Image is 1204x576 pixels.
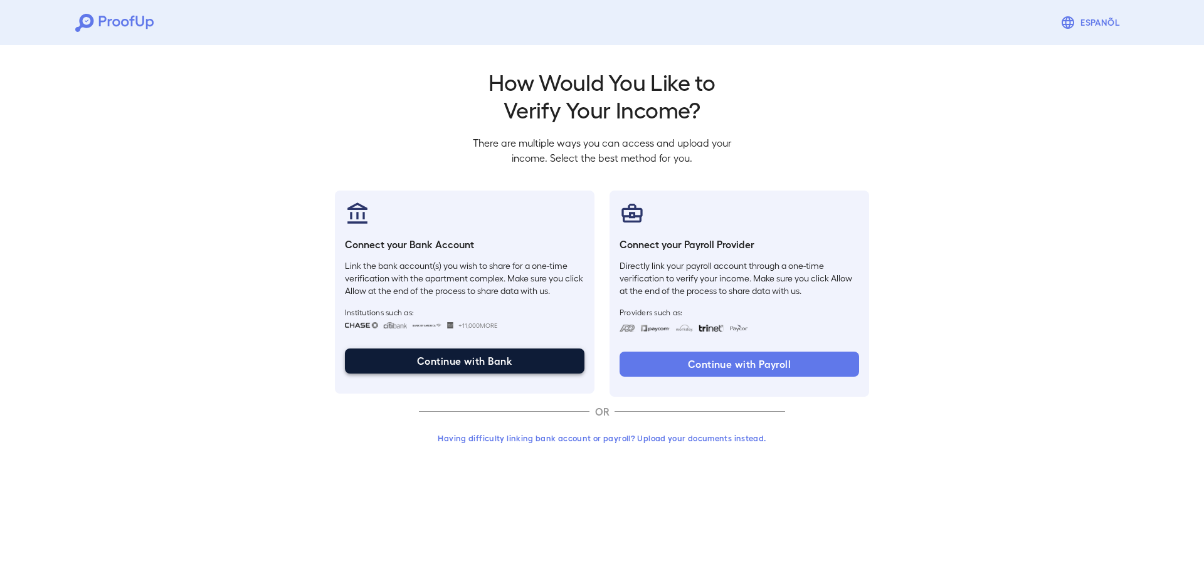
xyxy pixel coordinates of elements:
span: Providers such as: [620,307,859,317]
h6: Connect your Payroll Provider [620,237,859,252]
p: Directly link your payroll account through a one-time verification to verify your income. Make su... [620,259,859,297]
button: Having difficulty linking bank account or payroll? Upload your documents instead. [419,427,785,449]
img: workday.svg [675,325,694,332]
h2: How Would You Like to Verify Your Income? [463,68,741,123]
p: OR [589,404,615,419]
img: wellsfargo.svg [447,322,454,328]
img: payrollProvider.svg [620,201,645,226]
span: +11,000 More [458,320,497,330]
span: Institutions such as: [345,307,584,317]
button: Continue with Payroll [620,352,859,377]
button: Continue with Bank [345,348,584,374]
p: There are multiple ways you can access and upload your income. Select the best method for you. [463,135,741,165]
h6: Connect your Bank Account [345,237,584,252]
img: chase.svg [345,322,378,328]
button: Espanõl [1055,10,1129,35]
img: adp.svg [620,325,635,332]
img: trinet.svg [699,325,724,332]
img: paycon.svg [729,325,748,332]
img: bankAccount.svg [345,201,370,226]
img: paycom.svg [640,325,670,332]
img: citibank.svg [383,322,407,328]
img: bankOfAmerica.svg [412,322,442,328]
p: Link the bank account(s) you wish to share for a one-time verification with the apartment complex... [345,259,584,297]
